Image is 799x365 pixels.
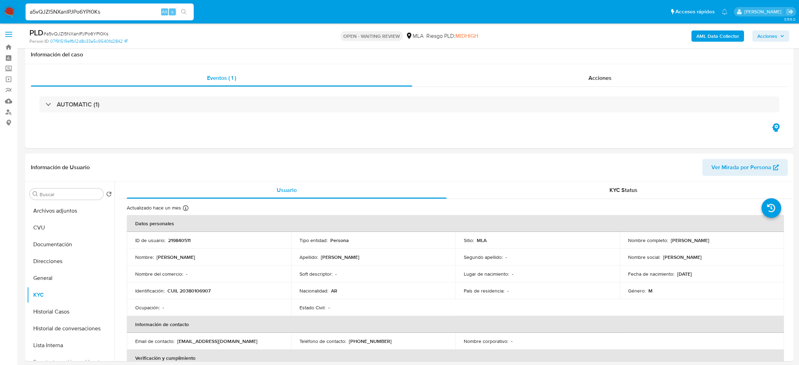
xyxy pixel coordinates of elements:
button: search-icon [177,7,191,17]
p: - [186,271,187,277]
h1: Información del caso [31,51,788,58]
button: Lista Interna [27,337,115,354]
span: Riesgo PLD: [426,32,478,40]
span: MIDHIGH [455,32,478,40]
p: Ocupación : [135,304,160,311]
p: - [163,304,164,311]
p: MLA [477,237,487,243]
p: [DATE] [677,271,692,277]
span: Alt [162,8,167,15]
h3: AUTOMATIC (1) [57,101,99,108]
p: Apellido : [299,254,318,260]
h1: Información de Usuario [31,164,90,171]
b: PLD [29,27,43,38]
b: Person ID [29,38,49,44]
p: Identificación : [135,288,165,294]
p: [PERSON_NAME] [321,254,359,260]
p: abril.medzovich@mercadolibre.com [744,8,784,15]
button: KYC [27,287,115,303]
span: s [171,8,173,15]
p: Nacionalidad : [299,288,328,294]
button: Volver al orden por defecto [106,191,112,199]
p: Actualizado hace un mes [127,205,181,211]
a: Salir [786,8,794,15]
p: [PERSON_NAME] [157,254,195,260]
p: - [507,288,509,294]
span: Ver Mirada por Persona [711,159,771,176]
p: - [512,271,513,277]
input: Buscar usuario o caso... [26,7,194,16]
p: [PERSON_NAME] [671,237,709,243]
th: Información de contacto [127,316,784,333]
p: Tipo entidad : [299,237,328,243]
span: Accesos rápidos [675,8,715,15]
p: Persona [330,237,349,243]
p: Género : [628,288,646,294]
p: Email de contacto : [135,338,174,344]
th: Datos personales [127,215,784,232]
p: Nombre social : [628,254,660,260]
p: [PHONE_NUMBER] [349,338,392,344]
button: Ver Mirada por Persona [702,159,788,176]
input: Buscar [40,191,101,198]
p: Teléfono de contacto : [299,338,346,344]
button: Acciones [752,30,789,42]
button: Documentación [27,236,115,253]
span: Acciones [588,74,612,82]
button: Historial Casos [27,303,115,320]
p: Fecha de nacimiento : [628,271,674,277]
p: Nombre completo : [628,237,668,243]
p: Nombre del comercio : [135,271,183,277]
span: Eventos ( 1 ) [207,74,236,82]
p: - [511,338,512,344]
p: Soft descriptor : [299,271,332,277]
span: # a5vQJZl5NXanIPJPo6YPl0Ks [43,30,108,37]
span: KYC Status [609,186,638,194]
b: AML Data Collector [696,30,739,42]
p: 219840511 [168,237,191,243]
div: AUTOMATIC (1) [39,96,779,112]
button: Direcciones [27,253,115,270]
p: País de residencia : [464,288,504,294]
span: Usuario [277,186,297,194]
p: Segundo apellido : [464,254,503,260]
p: Nombre corporativo : [464,338,508,344]
p: Sitio : [464,237,474,243]
p: ID de usuario : [135,237,165,243]
p: Lugar de nacimiento : [464,271,509,277]
p: [EMAIL_ADDRESS][DOMAIN_NAME] [177,338,257,344]
p: Nombre : [135,254,154,260]
p: - [505,254,507,260]
p: - [328,304,330,311]
a: Notificaciones [722,9,728,15]
button: CVU [27,219,115,236]
button: Buscar [33,191,38,197]
p: [PERSON_NAME] [663,254,702,260]
p: Estado Civil : [299,304,325,311]
p: AR [331,288,337,294]
button: AML Data Collector [691,30,744,42]
button: Historial de conversaciones [27,320,115,337]
div: MLA [406,32,423,40]
span: Acciones [757,30,777,42]
p: - [335,271,337,277]
button: Archivos adjuntos [27,202,115,219]
p: OPEN - WAITING REVIEW [340,31,403,41]
p: M [648,288,653,294]
p: CUIL 20380106907 [167,288,211,294]
a: 07f91519effb12d8c33a5c9540fd2842 [50,38,128,44]
button: General [27,270,115,287]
